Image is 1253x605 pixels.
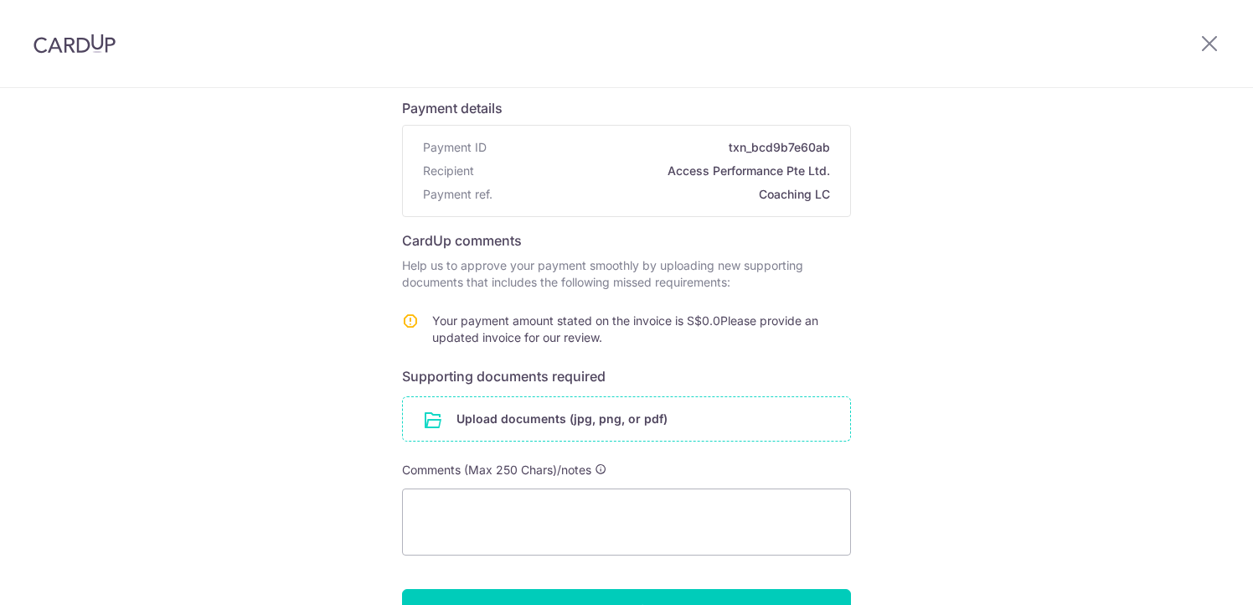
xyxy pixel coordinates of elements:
[402,463,591,477] span: Comments (Max 250 Chars)/notes
[402,396,851,442] div: Upload documents (jpg, png, or pdf)
[402,366,851,386] h6: Supporting documents required
[34,34,116,54] img: CardUp
[423,163,474,179] span: Recipient
[402,230,851,251] h6: CardUp comments
[499,186,830,203] span: Coaching LC
[402,257,851,291] p: Help us to approve your payment smoothly by uploading new supporting documents that includes the ...
[39,12,73,27] span: Help
[423,139,487,156] span: Payment ID
[493,139,830,156] span: txn_bcd9b7e60ab
[432,313,818,344] span: Your payment amount stated on the invoice is S$0.0Please provide an updated invoice for our review.
[481,163,830,179] span: Access Performance Pte Ltd.
[423,186,492,203] span: Payment ref.
[402,98,851,118] h6: Payment details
